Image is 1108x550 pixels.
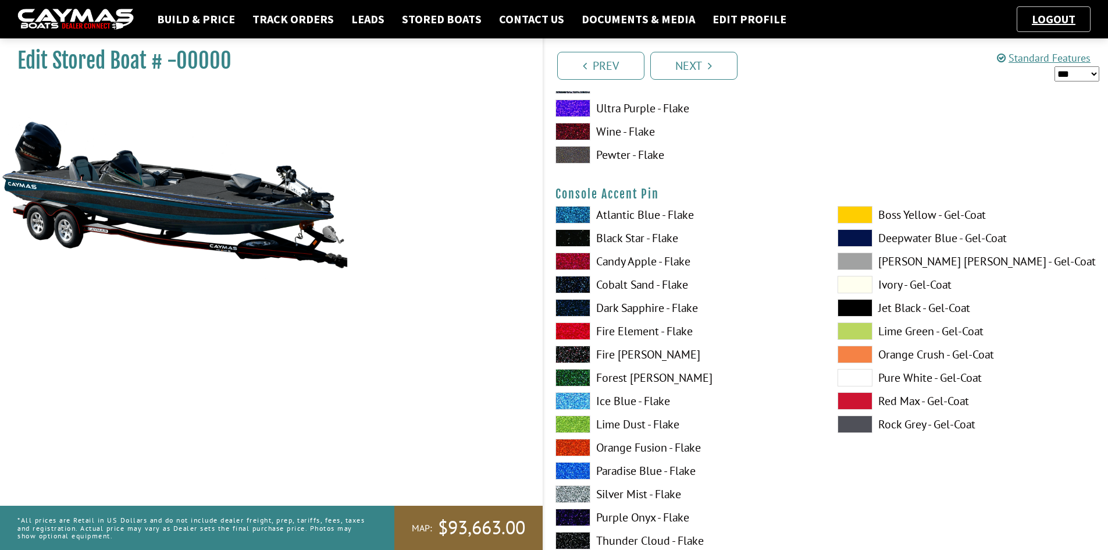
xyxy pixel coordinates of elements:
label: Jet Black - Gel-Coat [838,299,1096,317]
a: MAP:$93,663.00 [394,506,543,550]
a: Standard Features [997,51,1091,65]
p: *All prices are Retail in US Dollars and do not include dealer freight, prep, tariffs, fees, taxe... [17,510,368,545]
label: Pure White - Gel-Coat [838,369,1096,386]
label: Forest [PERSON_NAME] [555,369,814,386]
a: Stored Boats [396,12,487,27]
label: Red Max - Gel-Coat [838,392,1096,410]
a: Track Orders [247,12,340,27]
label: Fire [PERSON_NAME] [555,346,814,363]
label: Pewter - Flake [555,146,814,164]
label: Dark Sapphire - Flake [555,299,814,317]
label: Ivory - Gel-Coat [838,276,1096,293]
label: [PERSON_NAME] [PERSON_NAME] - Gel-Coat [838,253,1096,270]
label: Rock Grey - Gel-Coat [838,416,1096,433]
label: Silver Mist - Flake [555,485,814,503]
label: Cobalt Sand - Flake [555,276,814,293]
label: Deepwater Blue - Gel-Coat [838,229,1096,247]
label: Boss Yellow - Gel-Coat [838,206,1096,223]
label: Ultra Purple - Flake [555,100,814,117]
img: caymas-dealer-connect-2ed40d3bc7270c1d8d7ffb4b79bf05adc795679939227970def78ec6f6c03838.gif [17,9,134,30]
a: Documents & Media [576,12,701,27]
a: Prev [557,52,644,80]
a: Edit Profile [707,12,792,27]
label: Lime Green - Gel-Coat [838,322,1096,340]
label: Fire Element - Flake [555,322,814,340]
label: Purple Onyx - Flake [555,509,814,526]
label: Orange Crush - Gel-Coat [838,346,1096,363]
a: Leads [345,12,390,27]
label: Atlantic Blue - Flake [555,206,814,223]
a: Build & Price [151,12,241,27]
label: Wine - Flake [555,123,814,140]
h4: Console Accent Pin [555,187,1097,201]
label: Black Star - Flake [555,229,814,247]
label: Thunder Cloud - Flake [555,532,814,549]
label: Orange Fusion - Flake [555,439,814,456]
a: Next [650,52,738,80]
span: MAP: [412,522,432,534]
a: Contact Us [493,12,570,27]
label: Lime Dust - Flake [555,416,814,433]
label: Ice Blue - Flake [555,392,814,410]
span: $93,663.00 [438,516,525,540]
a: Logout [1026,12,1081,26]
h1: Edit Stored Boat # -00000 [17,48,514,74]
label: Candy Apple - Flake [555,253,814,270]
label: Paradise Blue - Flake [555,462,814,480]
